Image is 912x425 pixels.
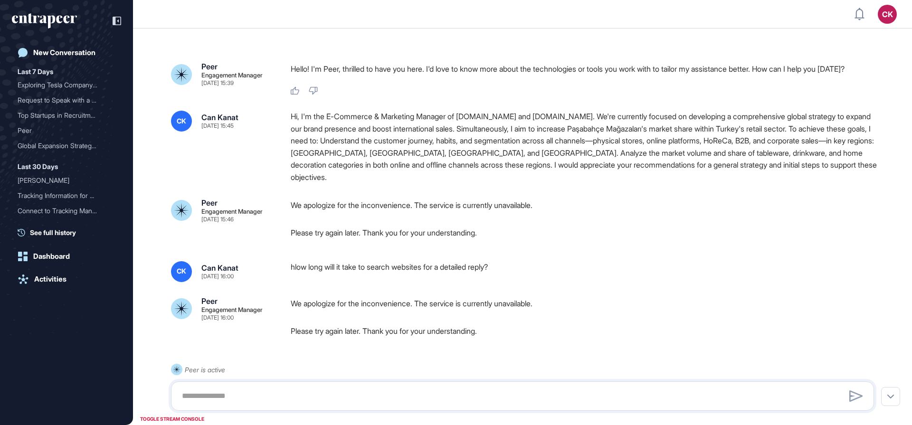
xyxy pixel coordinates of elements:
div: Request to Speak with a S... [18,93,108,108]
div: [DATE] 16:00 [201,274,234,279]
div: Tracy [18,173,115,188]
div: Top Startups in Recruitme... [18,108,108,123]
div: Tracy [18,218,115,234]
div: Exploring Tesla Company Profile [18,77,115,93]
a: Dashboard [12,247,121,266]
div: Engagement Manager [201,72,263,78]
div: hlow long will it take to search websites for a detailed reply? [291,261,882,282]
p: We apologize for the inconvenience. The service is currently unavailable. [291,297,882,310]
a: See full history [18,227,121,237]
div: Tracking Information for Vercel [18,188,115,203]
div: Last 30 Days [18,161,58,172]
div: Can Kanat [201,264,238,272]
p: Please try again later. Thank you for your understanding. [291,227,882,239]
div: [PERSON_NAME] [18,173,108,188]
p: We apologize for the inconvenience. The service is currently unavailable. [291,199,882,211]
span: CK [177,267,186,275]
div: Exploring Tesla Company P... [18,77,108,93]
div: Dashboard [33,252,70,261]
div: [DATE] 15:39 [201,80,234,86]
div: [PERSON_NAME] [18,218,108,234]
p: Hello! I'm Peer, thrilled to have you here. I'd love to know more about the technologies or tools... [291,63,882,75]
div: Can Kanat [201,113,238,121]
div: Engagement Manager [201,208,263,215]
div: entrapeer-logo [12,13,77,28]
div: Activities [34,275,66,283]
div: Request to Speak with a Scout Manager [18,93,115,108]
div: Peer [18,123,115,138]
a: New Conversation [12,43,121,62]
div: Peer [201,297,218,305]
div: Global Expansion Strategy for Paşabahçe and Nude Glass: Customer Insights and Market Analysis [18,138,115,153]
div: [DATE] 16:00 [201,315,234,321]
div: Peer [201,63,218,70]
a: Activities [12,270,121,289]
div: New Conversation [33,48,95,57]
span: CK [177,117,186,125]
div: Connect to Tracking Manager [18,203,115,218]
div: TOGGLE STREAM CONSOLE [138,413,207,425]
div: Peer is active [185,364,225,376]
button: CK [878,5,897,24]
span: See full history [30,227,76,237]
p: Please try again later. Thank you for your understanding. [291,325,882,337]
div: Tracking Information for ... [18,188,108,203]
div: Connect to Tracking Manag... [18,203,108,218]
div: Hi, I'm the E-Commerce & Marketing Manager of [DOMAIN_NAME] and [DOMAIN_NAME]. We're currently fo... [291,111,882,184]
div: Engagement Manager [201,307,263,313]
div: Peer [18,123,108,138]
div: Peer [201,199,218,207]
div: Top Startups in Recruitment Technology [18,108,115,123]
div: Last 7 Days [18,66,53,77]
div: Global Expansion Strategy... [18,138,108,153]
div: [DATE] 15:45 [201,123,234,129]
div: [DATE] 15:46 [201,217,234,222]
